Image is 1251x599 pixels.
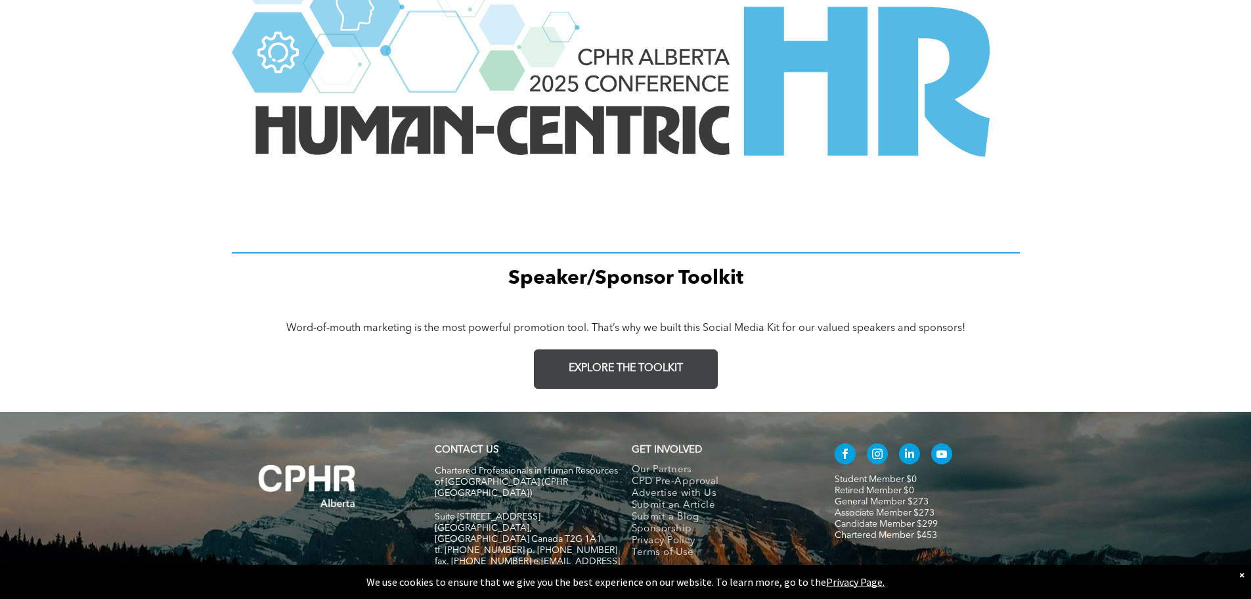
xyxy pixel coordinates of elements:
[632,476,807,488] a: CPD Pre-Approval
[435,546,617,555] span: tf. [PHONE_NUMBER] p. [PHONE_NUMBER]
[835,475,917,484] a: Student Member $0
[931,443,952,468] a: youtube
[286,323,965,334] span: Word-of-mouth marketing is the most powerful promotion tool. That’s why we built this Social Medi...
[835,508,934,518] a: Associate Member $273
[835,443,856,468] a: facebook
[435,445,498,455] a: CONTACT US
[835,497,929,506] a: General Member $273
[826,575,885,588] a: Privacy Page.
[1239,568,1244,581] div: Dismiss notification
[534,349,718,389] a: EXPLORE THE TOOLKIT
[632,523,807,535] a: Sponsorship
[835,486,914,495] a: Retired Member $0
[508,269,743,288] span: Speaker/Sponsor Toolkit
[899,443,920,468] a: linkedin
[632,488,807,500] a: Advertise with Us
[632,445,702,455] span: GET INVOLVED
[632,464,807,476] a: Our Partners
[435,523,602,544] span: [GEOGRAPHIC_DATA], [GEOGRAPHIC_DATA] Canada T2G 1A1
[232,438,383,534] img: A white background with a few lines on it
[632,512,807,523] a: Submit a Blog
[569,363,683,375] span: EXPLORE THE TOOLKIT
[867,443,888,468] a: instagram
[632,547,807,559] a: Terms of Use
[632,535,807,547] a: Privacy Policy
[435,512,540,521] span: Suite [STREET_ADDRESS]
[435,466,618,498] span: Chartered Professionals in Human Resources of [GEOGRAPHIC_DATA] (CPHR [GEOGRAPHIC_DATA])
[835,531,937,540] a: Chartered Member $453
[435,557,620,577] span: fax. [PHONE_NUMBER] e:[EMAIL_ADDRESS][DOMAIN_NAME]
[632,500,807,512] a: Submit an Article
[835,520,938,529] a: Candidate Member $299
